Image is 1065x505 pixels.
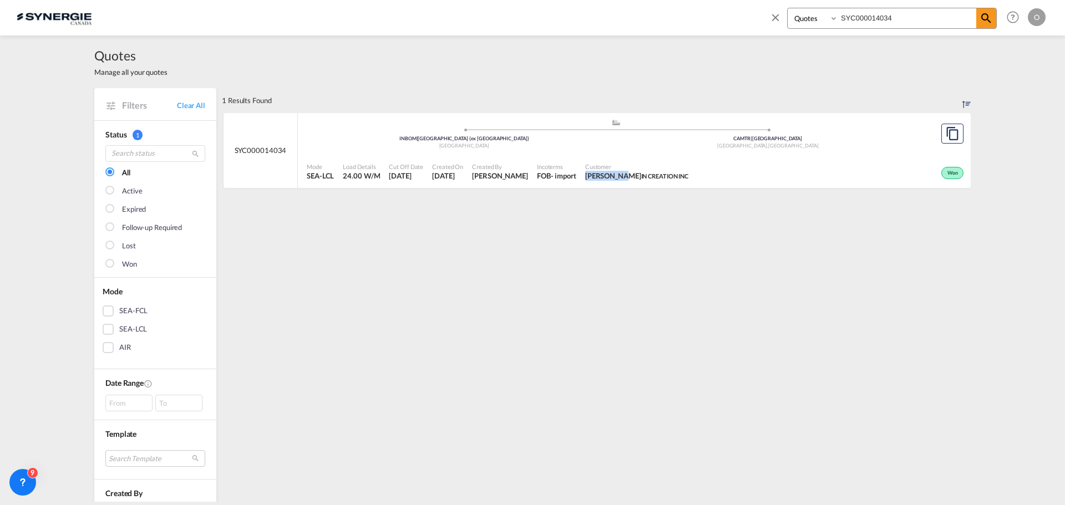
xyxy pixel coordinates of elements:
span: Template [105,429,136,438]
div: SEA-FCL [119,305,148,317]
span: [GEOGRAPHIC_DATA] [717,142,768,149]
span: Wally Singh IN CREATION INC [585,171,688,181]
div: O [1028,8,1046,26]
span: Status [105,130,126,139]
div: Help [1003,8,1028,28]
a: Clear All [177,100,205,110]
span: [GEOGRAPHIC_DATA] [439,142,489,149]
div: To [155,395,202,411]
span: | [417,135,418,141]
span: Quotes [94,47,168,64]
div: AIR [119,342,131,353]
span: Mode [307,162,334,171]
md-icon: icon-close [769,11,782,23]
span: , [767,142,768,149]
span: Created By [105,488,143,498]
div: Active [122,186,142,197]
span: icon-close [769,8,787,34]
div: Won [122,259,137,270]
md-icon: assets/icons/custom/ship-fill.svg [610,120,623,125]
span: Mode [103,287,123,296]
span: From To [105,395,205,411]
span: 13 Aug 2025 [432,171,463,181]
div: SYC000014034 assets/icons/custom/ship-fill.svgassets/icons/custom/roll-o-plane.svgOriginMumbai (e... [224,113,971,188]
span: Customer [585,162,688,171]
span: Manage all your quotes [94,67,168,77]
div: SEA-LCL [119,324,147,335]
md-checkbox: AIR [103,342,208,353]
span: Filters [122,99,177,111]
span: IN CREATION INC [641,172,689,180]
div: 1 Results Found [222,88,272,113]
span: icon-magnify [976,8,996,28]
span: Created By [472,162,528,171]
input: Enter Quotation Number [838,8,976,28]
div: FOB import [537,171,576,181]
span: | [750,135,752,141]
md-icon: icon-magnify [191,150,200,158]
span: Adriana Groposila [472,171,528,181]
span: SYC000014034 [235,145,287,155]
span: Date Range [105,378,144,387]
span: [GEOGRAPHIC_DATA] [768,142,818,149]
div: Follow-up Required [122,222,182,233]
span: Created On [432,162,463,171]
span: Help [1003,8,1022,27]
span: SEA-LCL [307,171,334,181]
span: Load Details [343,162,380,171]
span: 13 Aug 2025 [389,171,423,181]
md-icon: Created On [144,379,153,388]
span: Incoterms [537,162,576,171]
md-checkbox: SEA-LCL [103,324,208,335]
div: - import [551,171,576,181]
span: INBOM [GEOGRAPHIC_DATA] (ex [GEOGRAPHIC_DATA]) [399,135,529,141]
md-checkbox: SEA-FCL [103,305,208,317]
div: Sort by: Created On [962,88,971,113]
img: 1f56c880d42311ef80fc7dca854c8e59.png [17,5,92,30]
div: FOB [537,171,551,181]
div: Expired [122,204,146,215]
span: Cut Off Date [389,162,423,171]
span: 24.00 W/M [343,171,380,180]
div: Lost [122,241,136,252]
div: All [122,167,130,178]
div: From [105,395,153,411]
span: Won [947,170,961,177]
button: Copy Quote [941,124,963,144]
div: Status 1 [105,129,205,140]
md-icon: icon-magnify [980,12,993,25]
md-icon: assets/icons/custom/copyQuote.svg [946,127,959,140]
span: CAMTR [GEOGRAPHIC_DATA] [733,135,802,141]
input: Search status [105,145,205,162]
div: Won [941,167,963,179]
span: 1 [133,130,143,140]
